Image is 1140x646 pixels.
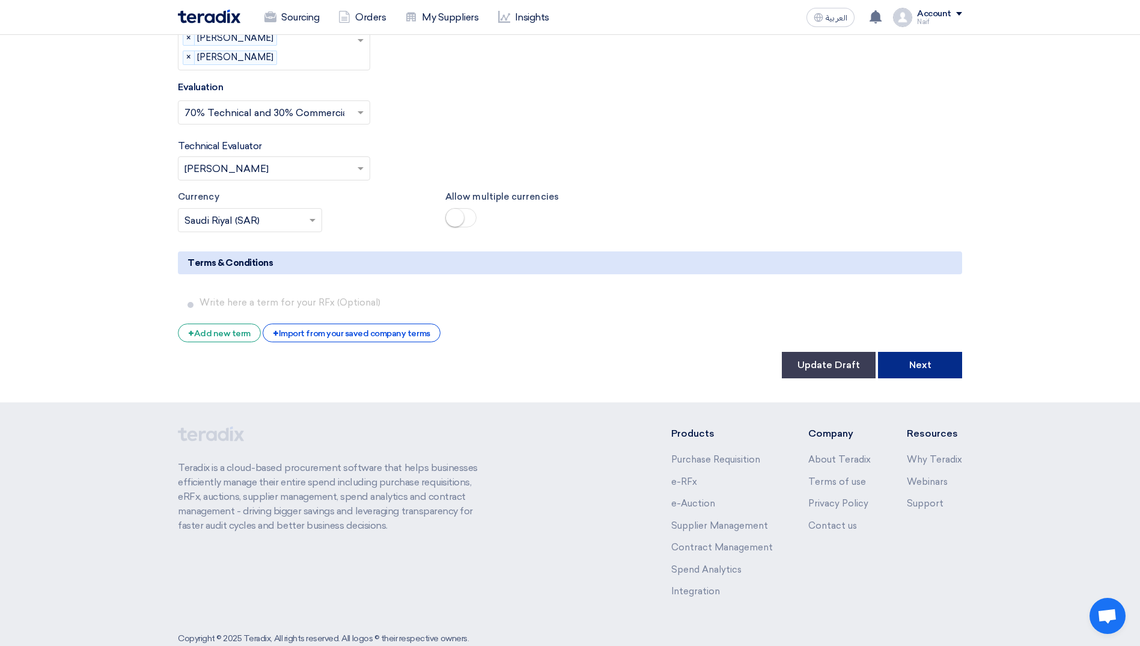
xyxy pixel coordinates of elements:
[671,564,742,575] a: Spend Analytics
[917,19,962,25] div: Naif
[178,80,223,94] label: Evaluation
[907,476,948,487] a: Webinars
[808,454,871,465] a: About Teradix
[808,476,866,487] a: Terms of use
[782,352,876,378] button: Update Draft
[197,51,276,64] span: [PERSON_NAME]
[178,324,261,342] div: Add new term
[671,454,760,465] a: Purchase Requisition
[826,14,847,22] span: العربية
[197,32,276,45] span: [PERSON_NAME]
[329,4,395,31] a: Orders
[183,32,195,45] span: ×
[808,426,871,441] li: Company
[178,632,469,645] div: Copyright © 2025 Teradix, All rights reserved. All logos © their respective owners.
[255,4,329,31] a: Sourcing
[671,498,715,509] a: e-Auction
[395,4,488,31] a: My Suppliers
[1090,598,1126,634] div: Open chat
[183,51,195,64] span: ×
[178,190,427,204] label: Currency
[671,426,773,441] li: Products
[489,4,559,31] a: Insights
[808,520,857,531] a: Contact us
[878,352,962,378] button: Next
[445,190,695,204] label: Allow multiple currencies
[188,328,194,339] span: +
[671,586,720,597] a: Integration
[907,498,943,509] a: Support
[178,461,492,533] p: Teradix is a cloud-based procurement software that helps businesses efficiently manage their enti...
[893,8,912,27] img: profile_test.png
[907,426,962,441] li: Resources
[263,324,440,342] div: Import from your saved company terms
[808,498,868,509] a: Privacy Policy
[178,251,962,274] h5: Terms & Conditions
[917,9,951,19] div: Account
[671,520,768,531] a: Supplier Management
[907,454,962,465] a: Why Teradix
[178,139,262,153] label: Technical Evaluator
[806,8,855,27] button: العربية
[671,476,697,487] a: e-RFx
[178,10,240,23] img: Teradix logo
[671,542,773,553] a: Contract Management
[273,328,279,339] span: +
[200,291,957,314] input: Write here a term for your RFx (Optional)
